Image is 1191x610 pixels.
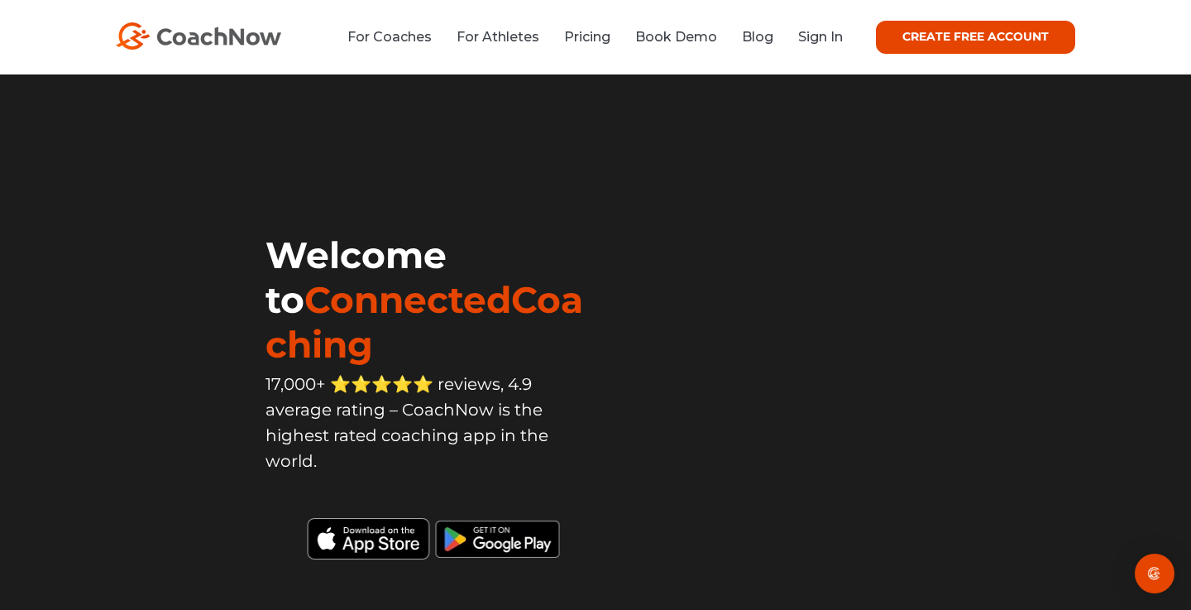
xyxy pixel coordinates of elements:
a: Blog [742,29,773,45]
img: CoachNow Logo [116,22,281,50]
a: Book Demo [635,29,717,45]
span: ConnectedCoaching [265,277,583,367]
a: Sign In [798,29,843,45]
span: 17,000+ ⭐️⭐️⭐️⭐️⭐️ reviews, 4.9 average rating – CoachNow is the highest rated coaching app in th... [265,374,548,471]
a: Pricing [564,29,610,45]
div: Open Intercom Messenger [1135,554,1174,593]
a: CREATE FREE ACCOUNT [876,21,1075,54]
a: For Athletes [457,29,539,45]
img: Black Download CoachNow on the App Store Button [265,510,595,560]
a: For Coaches [347,29,432,45]
h1: Welcome to [265,233,595,367]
